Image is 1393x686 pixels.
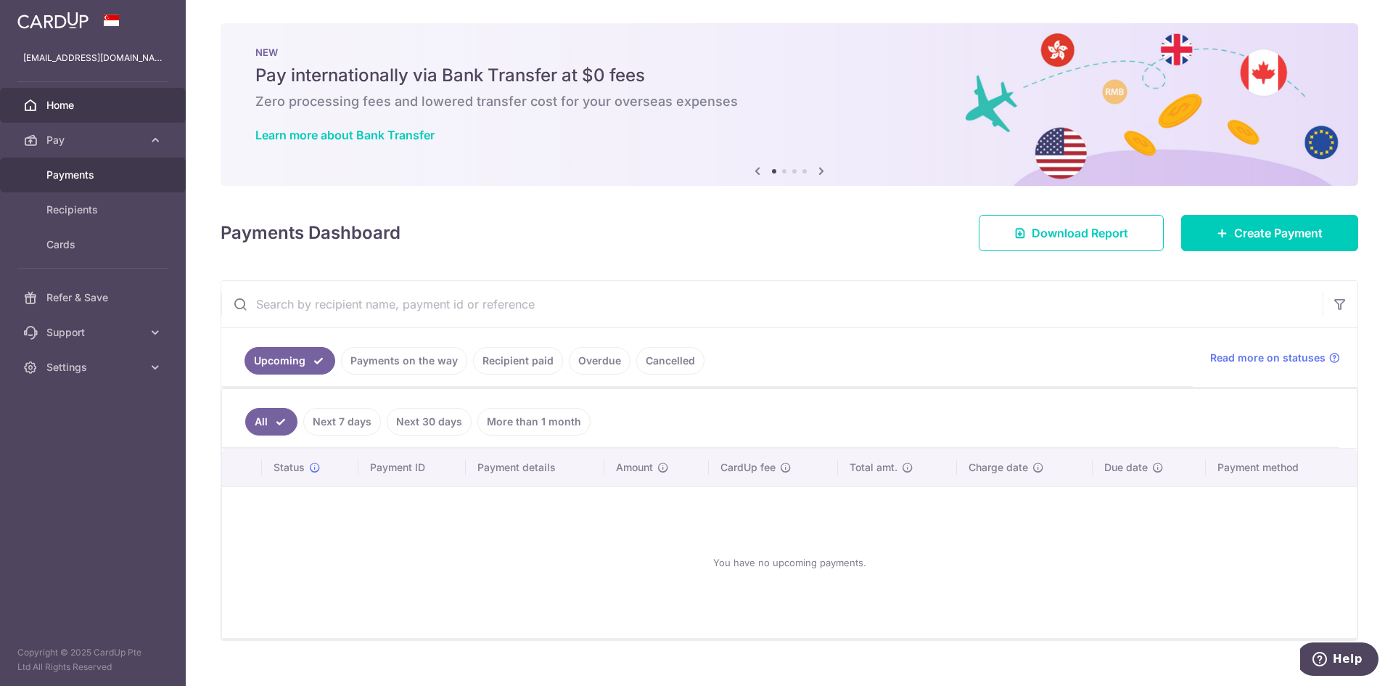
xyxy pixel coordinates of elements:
[473,347,563,375] a: Recipient paid
[255,93,1323,110] h6: Zero processing fees and lowered transfer cost for your overseas expenses
[46,325,142,340] span: Support
[1104,460,1148,475] span: Due date
[341,347,467,375] a: Payments on the way
[1032,224,1128,242] span: Download Report
[387,408,472,436] a: Next 30 days
[636,347,704,375] a: Cancelled
[255,128,435,142] a: Learn more about Bank Transfer
[46,168,142,182] span: Payments
[17,12,89,29] img: CardUp
[23,51,163,65] p: [EMAIL_ADDRESS][DOMAIN_NAME]
[979,215,1164,251] a: Download Report
[303,408,381,436] a: Next 7 days
[850,460,897,475] span: Total amt.
[46,290,142,305] span: Refer & Save
[245,408,297,436] a: All
[46,360,142,375] span: Settings
[1181,215,1358,251] a: Create Payment
[616,460,653,475] span: Amount
[969,460,1028,475] span: Charge date
[239,499,1339,626] div: You have no upcoming payments.
[477,408,591,436] a: More than 1 month
[569,347,630,375] a: Overdue
[1234,224,1323,242] span: Create Payment
[46,98,142,113] span: Home
[255,64,1323,87] h5: Pay internationally via Bank Transfer at $0 fees
[1300,642,1378,679] iframe: Opens a widget where you can find more information
[1210,351,1326,365] span: Read more on statuses
[46,237,142,252] span: Cards
[720,460,776,475] span: CardUp fee
[245,347,335,375] a: Upcoming
[1206,449,1357,486] th: Payment method
[221,220,400,246] h4: Payments Dashboard
[46,133,142,147] span: Pay
[1210,351,1340,365] a: Read more on statuses
[274,460,305,475] span: Status
[221,281,1323,327] input: Search by recipient name, payment id or reference
[255,46,1323,58] p: NEW
[46,203,142,217] span: Recipients
[466,449,605,486] th: Payment details
[358,449,466,486] th: Payment ID
[221,23,1358,186] img: Bank transfer banner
